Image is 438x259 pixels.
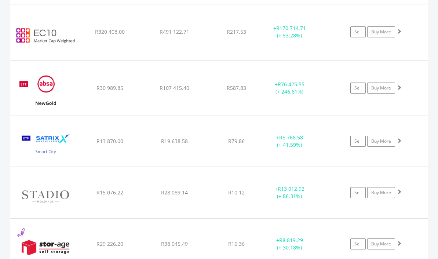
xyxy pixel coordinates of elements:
div: + (+ 41.59%) [262,134,317,149]
span: R30 989.85 [96,84,123,91]
a: Buy More [367,26,395,37]
span: R19 638.58 [161,138,188,145]
span: R76 425.55 [278,81,304,88]
a: Buy More [367,83,395,94]
span: R38 045.49 [161,240,188,247]
span: R16.36 [228,240,245,247]
a: Sell [350,83,366,94]
img: EC10.EC.EC10.png [14,14,77,58]
span: R13 870.00 [96,138,123,145]
span: R491 122.71 [160,28,189,35]
div: + (+ 86.31%) [262,185,317,200]
a: Buy More [367,238,395,249]
span: R8 819.29 [279,237,303,244]
img: EQU.ZA.STXCTY.png [14,125,77,165]
a: Sell [350,136,366,147]
span: R5 768.58 [279,134,303,141]
span: R170 714.71 [276,25,306,32]
a: Buy More [367,136,395,147]
span: R28 089.14 [161,189,188,196]
span: R13 012.92 [278,185,304,192]
div: + (+ 30.18%) [262,237,317,251]
span: R587.83 [227,84,246,91]
a: Sell [350,238,366,249]
img: EQU.ZA.SDO.png [14,176,77,216]
span: R320 408.00 [95,28,125,35]
span: R29 226.20 [96,240,123,247]
span: R107 415.40 [160,84,189,91]
div: + (+ 53.28%) [262,25,317,39]
img: EQU.ZA.GLD.png [14,70,77,114]
div: + (+ 246.61%) [262,81,317,95]
a: Buy More [367,187,395,198]
span: R15 076.22 [96,189,123,196]
span: R10.12 [228,189,245,196]
a: Sell [350,187,366,198]
span: R217.53 [227,28,246,35]
span: R79.86 [228,138,245,145]
a: Sell [350,26,366,37]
